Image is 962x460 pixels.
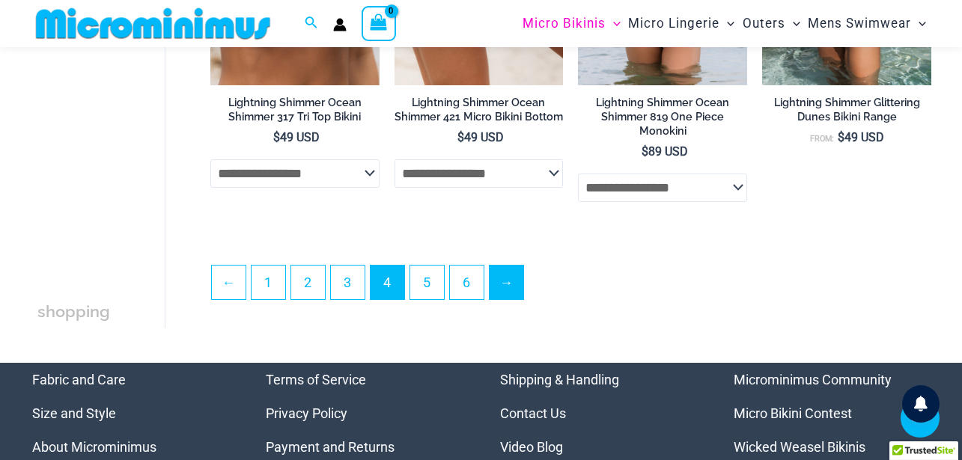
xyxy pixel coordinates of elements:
[804,4,930,43] a: Mens SwimwearMenu ToggleMenu Toggle
[210,265,931,308] nav: Product Pagination
[838,130,884,144] bdi: 49 USD
[450,266,484,299] a: Page 6
[305,14,318,33] a: Search icon link
[410,266,444,299] a: Page 5
[808,4,911,43] span: Mens Swimwear
[500,405,566,421] a: Contact Us
[743,4,785,43] span: Outers
[519,4,624,43] a: Micro BikinisMenu ToggleMenu Toggle
[911,4,926,43] span: Menu Toggle
[252,266,285,299] a: Page 1
[624,4,738,43] a: Micro LingerieMenu ToggleMenu Toggle
[30,7,276,40] img: MM SHOP LOGO FLAT
[810,134,834,144] span: From:
[37,299,112,375] h3: Micro Bikinis
[210,96,380,123] h2: Lightning Shimmer Ocean Shimmer 317 Tri Top Bikini
[606,4,621,43] span: Menu Toggle
[578,96,747,143] a: Lightning Shimmer Ocean Shimmer 819 One Piece Monokini
[578,96,747,138] h2: Lightning Shimmer Ocean Shimmer 819 One Piece Monokini
[457,130,464,144] span: $
[212,266,246,299] a: ←
[457,130,504,144] bdi: 49 USD
[291,266,325,299] a: Page 2
[785,4,800,43] span: Menu Toggle
[719,4,734,43] span: Menu Toggle
[500,439,563,455] a: Video Blog
[395,96,564,129] a: Lightning Shimmer Ocean Shimmer 421 Micro Bikini Bottom
[266,405,347,421] a: Privacy Policy
[32,439,156,455] a: About Microminimus
[517,2,932,45] nav: Site Navigation
[628,4,719,43] span: Micro Lingerie
[362,6,396,40] a: View Shopping Cart, empty
[333,18,347,31] a: Account icon link
[32,405,116,421] a: Size and Style
[734,405,852,421] a: Micro Bikini Contest
[734,372,892,387] a: Microminimus Community
[37,303,110,322] span: shopping
[523,4,606,43] span: Micro Bikinis
[395,96,564,123] h2: Lightning Shimmer Ocean Shimmer 421 Micro Bikini Bottom
[490,266,523,299] a: →
[266,439,395,455] a: Payment and Returns
[838,130,844,144] span: $
[500,372,619,387] a: Shipping & Handling
[210,96,380,129] a: Lightning Shimmer Ocean Shimmer 317 Tri Top Bikini
[642,144,688,159] bdi: 89 USD
[331,266,365,299] a: Page 3
[273,130,280,144] span: $
[762,96,931,129] a: Lightning Shimmer Glittering Dunes Bikini Range
[273,130,320,144] bdi: 49 USD
[642,144,648,159] span: $
[762,96,931,123] h2: Lightning Shimmer Glittering Dunes Bikini Range
[739,4,804,43] a: OutersMenu ToggleMenu Toggle
[266,372,366,387] a: Terms of Service
[734,439,865,455] a: Wicked Weasel Bikinis
[371,266,404,299] span: Page 4
[32,372,126,387] a: Fabric and Care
